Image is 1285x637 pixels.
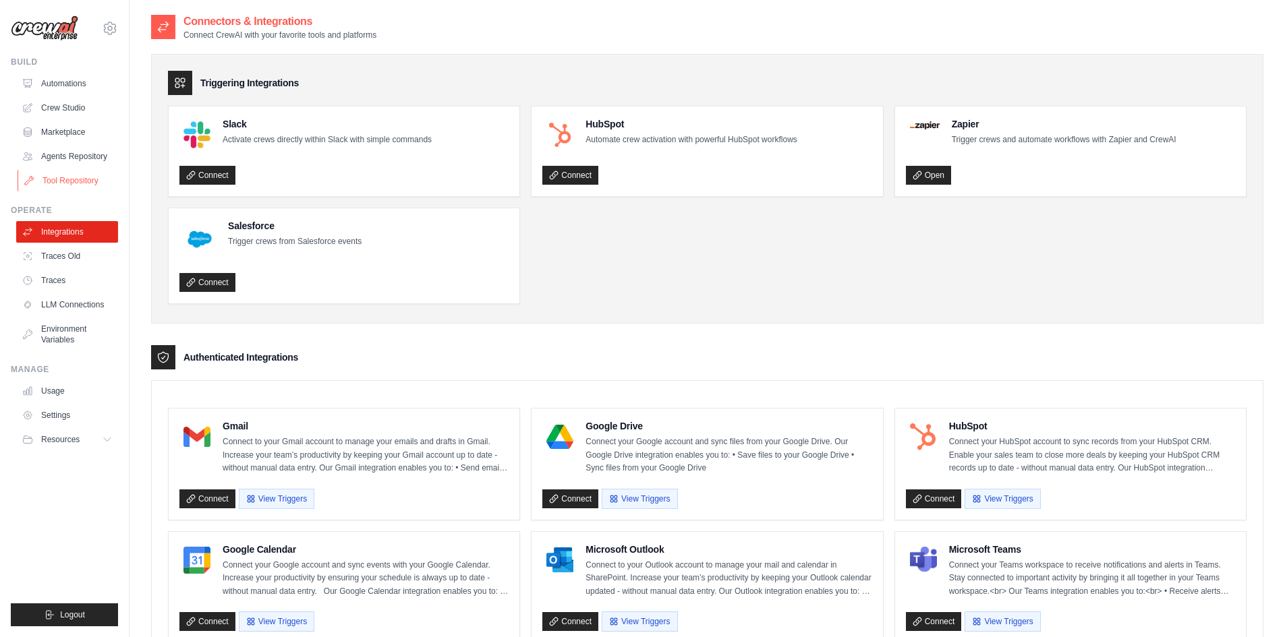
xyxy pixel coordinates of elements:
p: Connect to your Outlook account to manage your mail and calendar in SharePoint. Increase your tea... [586,559,872,599]
h4: Zapier [952,117,1176,131]
a: Connect [179,489,235,508]
a: Usage [16,380,118,402]
a: Automations [16,73,118,94]
div: Build [11,57,118,67]
div: Manage [11,364,118,375]
div: Operate [11,205,118,216]
a: LLM Connections [16,294,118,315]
img: HubSpot Logo [546,121,573,148]
a: Settings [16,404,118,426]
img: Zapier Logo [910,121,940,129]
span: Logout [60,609,85,620]
h4: Microsoft Outlook [586,543,872,556]
a: Connect [906,612,962,631]
a: Connect [179,612,235,631]
img: Google Drive Logo [546,423,573,450]
span: Resources [41,434,80,445]
h4: Microsoft Teams [949,543,1235,556]
a: Connect [542,612,598,631]
button: View Triggers [239,611,314,632]
a: Environment Variables [16,318,118,351]
a: Connect [542,166,598,185]
img: Gmail Logo [183,423,210,450]
p: Connect your Google account and sync files from your Google Drive. Our Google Drive integration e... [586,435,872,475]
img: Slack Logo [183,121,210,148]
button: Resources [16,429,118,450]
h2: Connectors & Integrations [183,13,376,30]
a: Connect [179,273,235,292]
img: HubSpot Logo [910,423,937,450]
h4: Gmail [223,419,509,433]
a: Integrations [16,221,118,243]
button: View Triggers [965,489,1040,509]
p: Connect CrewAI with your favorite tools and platforms [183,30,376,40]
p: Connect your Google account and sync events with your Google Calendar. Increase your productivity... [223,559,509,599]
a: Agents Repository [16,146,118,167]
h4: HubSpot [586,117,797,131]
p: Trigger crews from Salesforce events [228,235,362,249]
h4: Google Drive [586,419,872,433]
img: Google Calendar Logo [183,547,210,574]
p: Connect your Teams workspace to receive notifications and alerts in Teams. Stay connected to impo... [949,559,1235,599]
p: Activate crews directly within Slack with simple commands [223,133,432,147]
a: Tool Repository [18,170,119,191]
a: Traces [16,270,118,291]
h3: Triggering Integrations [200,76,299,90]
a: Marketplace [16,121,118,143]
img: Logo [11,16,78,41]
a: Connect [906,489,962,508]
button: View Triggers [602,611,677,632]
img: Salesforce Logo [183,223,216,255]
p: Trigger crews and automate workflows with Zapier and CrewAI [952,133,1176,147]
button: View Triggers [602,489,677,509]
a: Connect [542,489,598,508]
h4: HubSpot [949,419,1235,433]
img: Microsoft Teams Logo [910,547,937,574]
a: Open [906,166,951,185]
h4: Google Calendar [223,543,509,556]
button: View Triggers [965,611,1040,632]
h3: Authenticated Integrations [183,351,298,364]
p: Connect to your Gmail account to manage your emails and drafts in Gmail. Increase your team’s pro... [223,435,509,475]
img: Microsoft Outlook Logo [546,547,573,574]
p: Automate crew activation with powerful HubSpot workflows [586,133,797,147]
button: Logout [11,603,118,626]
a: Connect [179,166,235,185]
h4: Salesforce [228,219,362,233]
h4: Slack [223,117,432,131]
a: Crew Studio [16,97,118,119]
a: Traces Old [16,245,118,267]
button: View Triggers [239,489,314,509]
p: Connect your HubSpot account to sync records from your HubSpot CRM. Enable your sales team to clo... [949,435,1235,475]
